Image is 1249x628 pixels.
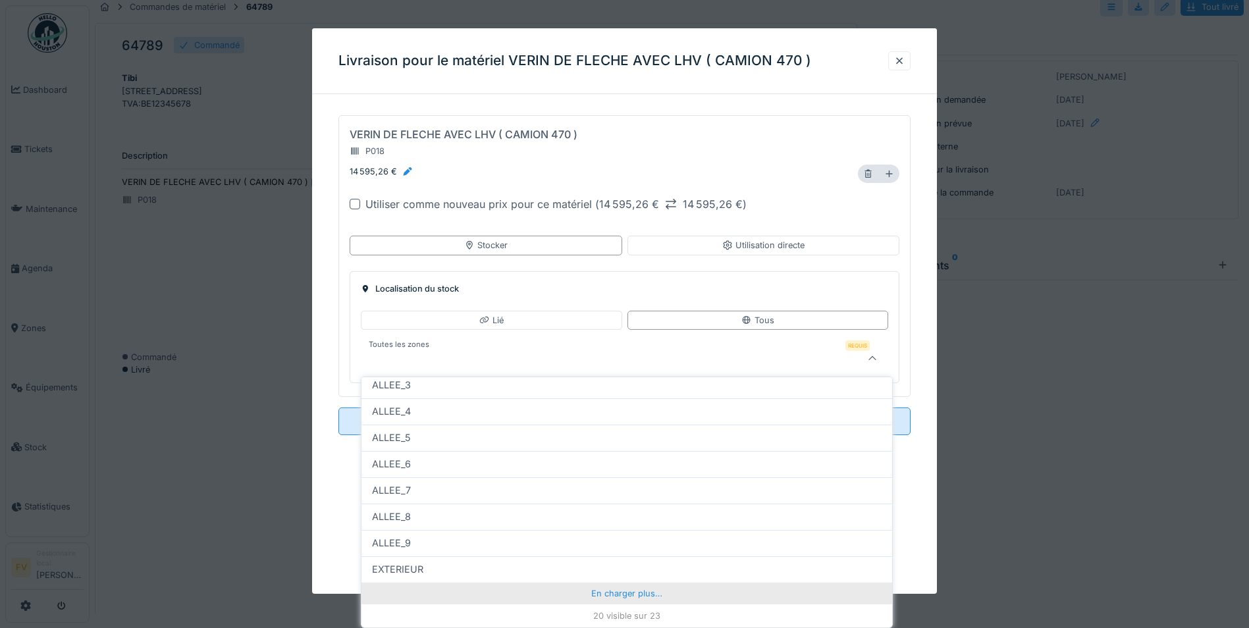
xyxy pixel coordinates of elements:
[361,604,892,627] div: 20 visible sur 23
[372,457,411,471] span: ALLEE_6
[845,340,870,351] div: Requis
[365,196,747,212] div: Utiliser comme nouveau prix pour ce matériel ( )
[372,404,411,419] span: ALLEE_4
[350,126,577,142] div: VERIN DE FLECHE AVEC LHV ( CAMION 470 )
[361,583,892,604] div: En charger plus…
[361,282,888,294] div: Localisation du stock
[599,196,743,212] div: 14 595,26 € 14 595,26 €
[741,314,774,327] div: Tous
[366,339,432,350] label: Toutes les zones
[350,165,413,178] div: 14 595,26 €
[372,562,423,577] span: EXTERIEUR
[372,510,411,524] span: ALLEE_8
[372,378,411,392] span: ALLEE_3
[372,431,411,445] span: ALLEE_5
[479,314,504,327] div: Lié
[372,536,411,550] span: ALLEE_9
[350,145,385,157] div: P018
[722,239,805,251] div: Utilisation directe
[372,483,411,498] span: ALLEE_7
[338,53,811,69] h3: Livraison pour le matériel VERIN DE FLECHE AVEC LHV ( CAMION 470 )
[464,239,508,251] div: Stocker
